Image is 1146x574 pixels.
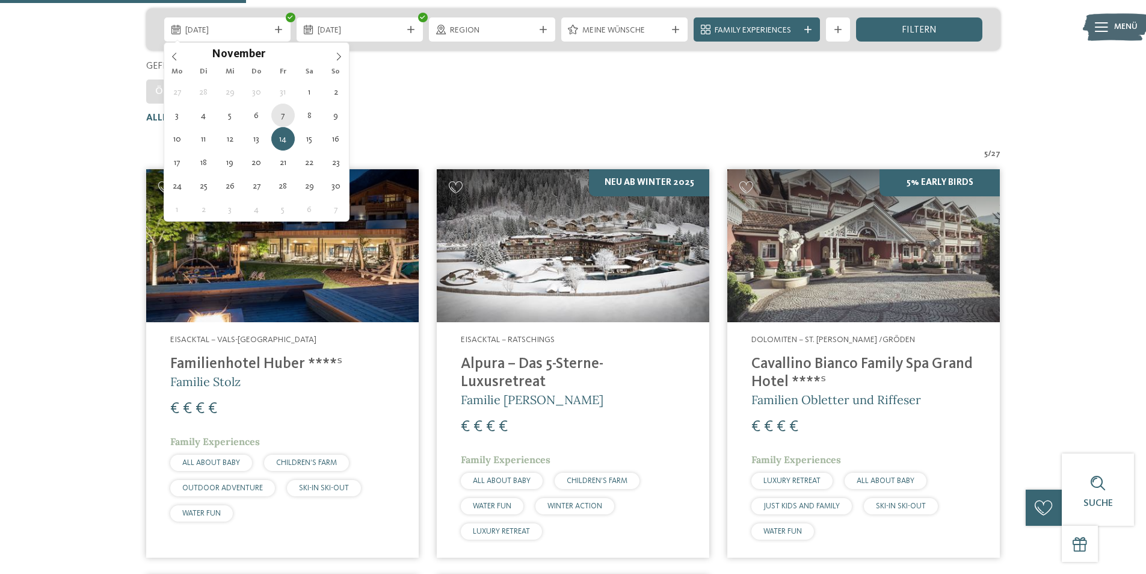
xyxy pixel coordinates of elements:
[146,169,419,558] a: Familienhotels gesucht? Hier findet ihr die besten! Eisacktal – Vals-[GEOGRAPHIC_DATA] Familienho...
[437,169,709,323] img: Familienhotels gesucht? Hier findet ihr die besten!
[461,419,470,435] span: €
[727,169,1000,323] img: Family Spa Grand Hotel Cavallino Bianco ****ˢ
[185,25,270,37] span: [DATE]
[190,68,217,76] span: Di
[324,198,348,221] span: Dezember 7, 2025
[727,169,1000,558] a: Familienhotels gesucht? Hier findet ihr die besten! 5% Early Birds Dolomiten – St. [PERSON_NAME] ...
[165,198,189,221] span: Dezember 1, 2025
[789,419,798,435] span: €
[296,68,322,76] span: Sa
[146,61,222,71] span: Gefiltert nach:
[450,25,534,37] span: Region
[324,104,348,127] span: November 9, 2025
[192,127,215,151] span: November 11, 2025
[271,80,295,104] span: Oktober 31, 2025
[461,335,555,344] span: Eisacktal – Ratschings
[170,355,395,373] h4: Familienhotel Huber ****ˢ
[486,419,495,435] span: €
[245,104,268,127] span: November 6, 2025
[245,174,268,198] span: November 27, 2025
[164,68,191,76] span: Mo
[245,127,268,151] span: November 13, 2025
[218,174,242,198] span: November 26, 2025
[324,80,348,104] span: November 2, 2025
[245,80,268,104] span: Oktober 30, 2025
[192,198,215,221] span: Dezember 2, 2025
[763,528,802,535] span: WATER FUN
[243,68,270,76] span: Do
[751,335,915,344] span: Dolomiten – St. [PERSON_NAME] /Gröden
[170,435,260,448] span: Family Experiences
[146,169,419,323] img: Familienhotels gesucht? Hier findet ihr die besten!
[876,502,926,510] span: SKI-IN SKI-OUT
[298,80,321,104] span: November 1, 2025
[192,174,215,198] span: November 25, 2025
[902,25,937,35] span: filtern
[271,174,295,198] span: November 28, 2025
[298,174,321,198] span: November 29, 2025
[988,148,991,160] span: /
[763,502,840,510] span: JUST KIDS AND FAMILY
[298,104,321,127] span: November 8, 2025
[473,477,531,485] span: ALL ABOUT BABY
[182,484,263,492] span: OUTDOOR ADVENTURE
[322,68,349,76] span: So
[461,355,685,392] h4: Alpura – Das 5-Sterne-Luxusretreat
[218,80,242,104] span: Oktober 29, 2025
[324,127,348,151] span: November 16, 2025
[170,335,316,344] span: Eisacktal – Vals-[GEOGRAPHIC_DATA]
[271,127,295,151] span: November 14, 2025
[857,477,914,485] span: ALL ABOUT BABY
[165,104,189,127] span: November 3, 2025
[298,151,321,174] span: November 22, 2025
[276,459,337,467] span: CHILDREN’S FARM
[715,25,799,37] span: Family Experiences
[751,419,760,435] span: €
[218,104,242,127] span: November 5, 2025
[324,151,348,174] span: November 23, 2025
[547,502,602,510] span: WINTER ACTION
[751,454,841,466] span: Family Experiences
[165,151,189,174] span: November 17, 2025
[270,68,296,76] span: Fr
[473,528,530,535] span: LUXURY RETREAT
[461,392,603,407] span: Familie [PERSON_NAME]
[208,401,217,417] span: €
[582,25,667,37] span: Meine Wünsche
[182,510,221,517] span: WATER FUN
[764,419,773,435] span: €
[218,198,242,221] span: Dezember 3, 2025
[192,151,215,174] span: November 18, 2025
[155,87,224,96] span: Öffnungszeit
[170,401,179,417] span: €
[170,374,241,389] span: Familie Stolz
[218,127,242,151] span: November 12, 2025
[245,198,268,221] span: Dezember 4, 2025
[271,198,295,221] span: Dezember 5, 2025
[473,502,511,510] span: WATER FUN
[324,174,348,198] span: November 30, 2025
[271,151,295,174] span: November 21, 2025
[318,25,402,37] span: [DATE]
[182,459,240,467] span: ALL ABOUT BABY
[298,127,321,151] span: November 15, 2025
[473,419,482,435] span: €
[212,49,265,61] span: November
[1083,499,1113,508] span: Suche
[461,454,550,466] span: Family Experiences
[271,104,295,127] span: November 7, 2025
[763,477,821,485] span: LUXURY RETREAT
[196,401,205,417] span: €
[984,148,988,160] span: 5
[217,68,243,76] span: Mi
[146,113,242,123] span: Alle Filter löschen
[165,174,189,198] span: November 24, 2025
[298,198,321,221] span: Dezember 6, 2025
[165,80,189,104] span: Oktober 27, 2025
[192,80,215,104] span: Oktober 28, 2025
[183,401,192,417] span: €
[265,48,305,60] input: Year
[751,392,921,407] span: Familien Obletter und Riffeser
[991,148,1000,160] span: 27
[299,484,349,492] span: SKI-IN SKI-OUT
